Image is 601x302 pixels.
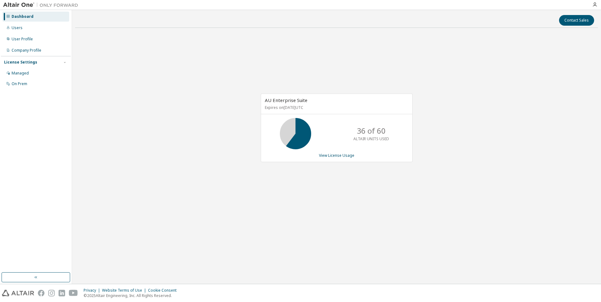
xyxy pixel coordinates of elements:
div: Privacy [84,288,102,293]
p: © 2025 Altair Engineering, Inc. All Rights Reserved. [84,293,180,298]
p: ALTAIR UNITS USED [353,136,389,141]
div: Website Terms of Use [102,288,148,293]
img: facebook.svg [38,290,44,296]
div: Cookie Consent [148,288,180,293]
img: linkedin.svg [59,290,65,296]
div: Dashboard [12,14,33,19]
p: Expires on [DATE] UTC [265,105,407,110]
div: Users [12,25,23,30]
div: On Prem [12,81,27,86]
a: View License Usage [319,153,354,158]
button: Contact Sales [559,15,594,26]
div: Managed [12,71,29,76]
img: Altair One [3,2,81,8]
p: 36 of 60 [357,125,386,136]
div: Company Profile [12,48,41,53]
div: License Settings [4,60,37,65]
span: AU Enterprise Suite [265,97,307,103]
img: youtube.svg [69,290,78,296]
div: User Profile [12,37,33,42]
img: altair_logo.svg [2,290,34,296]
img: instagram.svg [48,290,55,296]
